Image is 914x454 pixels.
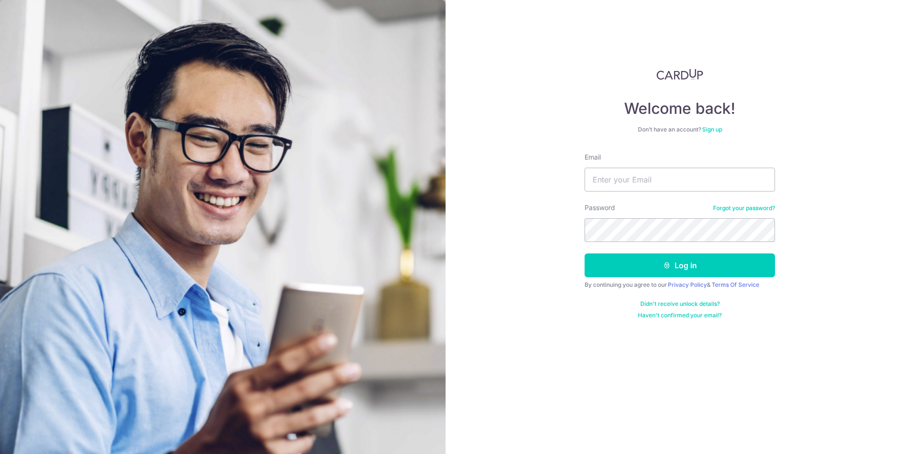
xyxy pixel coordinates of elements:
label: Email [585,152,601,162]
a: Forgot your password? [713,204,775,212]
label: Password [585,203,615,212]
input: Enter your Email [585,168,775,192]
div: By continuing you agree to our & [585,281,775,289]
div: Don’t have an account? [585,126,775,133]
button: Log in [585,253,775,277]
img: CardUp Logo [656,69,703,80]
h4: Welcome back! [585,99,775,118]
a: Didn't receive unlock details? [640,300,720,308]
a: Privacy Policy [668,281,707,288]
a: Terms Of Service [712,281,759,288]
a: Sign up [702,126,722,133]
a: Haven't confirmed your email? [638,312,722,319]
